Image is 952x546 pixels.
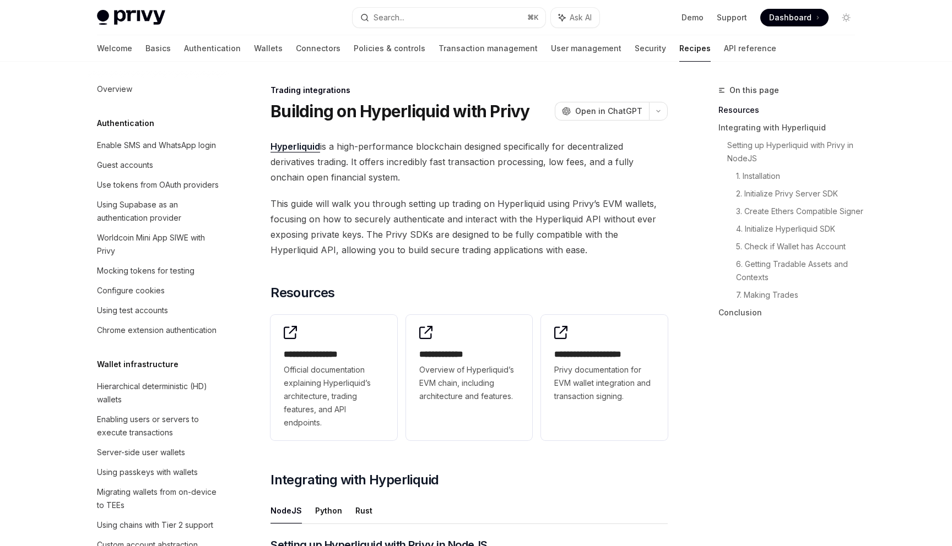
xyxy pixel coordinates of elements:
[88,135,229,155] a: Enable SMS and WhatsApp login
[406,315,533,440] a: **** **** ***Overview of Hyperliquid’s EVM chain, including architecture and features.
[551,8,599,28] button: Ask AI
[97,466,198,479] div: Using passkeys with wallets
[88,228,229,261] a: Worldcoin Mini App SIWE with Privy
[736,167,864,185] a: 1. Installation
[88,261,229,281] a: Mocking tokens for testing
[97,35,132,62] a: Welcome
[724,35,776,62] a: API reference
[555,102,649,121] button: Open in ChatGPT
[271,498,302,523] button: NodeJS
[97,485,223,512] div: Migrating wallets from on-device to TEEs
[355,498,372,523] button: Rust
[284,363,384,429] span: Official documentation explaining Hyperliquid’s architecture, trading features, and API endpoints.
[88,443,229,462] a: Server-side user wallets
[271,139,668,185] span: is a high-performance blockchain designed specifically for decentralized derivatives trading. It ...
[97,264,194,277] div: Mocking tokens for testing
[570,12,592,23] span: Ask AI
[184,35,241,62] a: Authentication
[760,9,829,26] a: Dashboard
[88,155,229,175] a: Guest accounts
[736,238,864,255] a: 5. Check if Wallet has Account
[97,518,213,532] div: Using chains with Tier 2 support
[88,515,229,535] a: Using chains with Tier 2 support
[736,286,864,304] a: 7. Making Trades
[736,255,864,286] a: 6. Getting Tradable Assets and Contexts
[97,10,165,25] img: light logo
[97,198,223,225] div: Using Supabase as an authentication provider
[97,159,153,172] div: Guest accounts
[97,358,178,371] h5: Wallet infrastructure
[718,101,864,119] a: Resources
[718,119,864,136] a: Integrating with Hyperliquid
[88,175,229,195] a: Use tokens from OAuth providers
[97,117,154,130] h5: Authentication
[97,139,216,152] div: Enable SMS and WhatsApp login
[554,363,654,403] span: Privy documentation for EVM wallet integration and transaction signing.
[353,8,545,28] button: Search...⌘K
[88,462,229,482] a: Using passkeys with wallets
[354,35,425,62] a: Policies & controls
[271,196,668,258] span: This guide will walk you through setting up trading on Hyperliquid using Privy’s EVM wallets, foc...
[729,84,779,97] span: On this page
[727,136,864,167] a: Setting up Hyperliquid with Privy in NodeJS
[575,106,642,117] span: Open in ChatGPT
[271,141,320,152] a: Hyperliquid
[97,446,185,459] div: Server-side user wallets
[97,380,223,406] div: Hierarchical deterministic (HD) wallets
[769,12,812,23] span: Dashboard
[296,35,340,62] a: Connectors
[679,35,711,62] a: Recipes
[97,83,132,96] div: Overview
[271,315,397,440] a: **** **** **** *Official documentation explaining Hyperliquid’s architecture, trading features, a...
[837,9,855,26] button: Toggle dark mode
[374,11,404,24] div: Search...
[88,79,229,99] a: Overview
[88,376,229,409] a: Hierarchical deterministic (HD) wallets
[97,304,168,317] div: Using test accounts
[271,284,335,302] span: Resources
[88,409,229,443] a: Enabling users or servers to execute transactions
[271,101,530,121] h1: Building on Hyperliquid with Privy
[97,231,223,258] div: Worldcoin Mini App SIWE with Privy
[254,35,283,62] a: Wallets
[88,320,229,340] a: Chrome extension authentication
[97,324,217,337] div: Chrome extension authentication
[551,35,621,62] a: User management
[271,471,439,489] span: Integrating with Hyperliquid
[145,35,171,62] a: Basics
[718,304,864,321] a: Conclusion
[88,301,229,320] a: Using test accounts
[271,85,668,96] div: Trading integrations
[736,203,864,220] a: 3. Create Ethers Compatible Signer
[315,498,342,523] button: Python
[97,284,165,297] div: Configure cookies
[717,12,747,23] a: Support
[97,413,223,439] div: Enabling users or servers to execute transactions
[736,185,864,203] a: 2. Initialize Privy Server SDK
[736,220,864,238] a: 4. Initialize Hyperliquid SDK
[88,482,229,515] a: Migrating wallets from on-device to TEEs
[527,13,539,22] span: ⌘ K
[97,178,219,192] div: Use tokens from OAuth providers
[419,363,520,403] span: Overview of Hyperliquid’s EVM chain, including architecture and features.
[635,35,666,62] a: Security
[681,12,704,23] a: Demo
[541,315,668,440] a: **** **** **** *****Privy documentation for EVM wallet integration and transaction signing.
[439,35,538,62] a: Transaction management
[88,195,229,228] a: Using Supabase as an authentication provider
[88,281,229,301] a: Configure cookies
